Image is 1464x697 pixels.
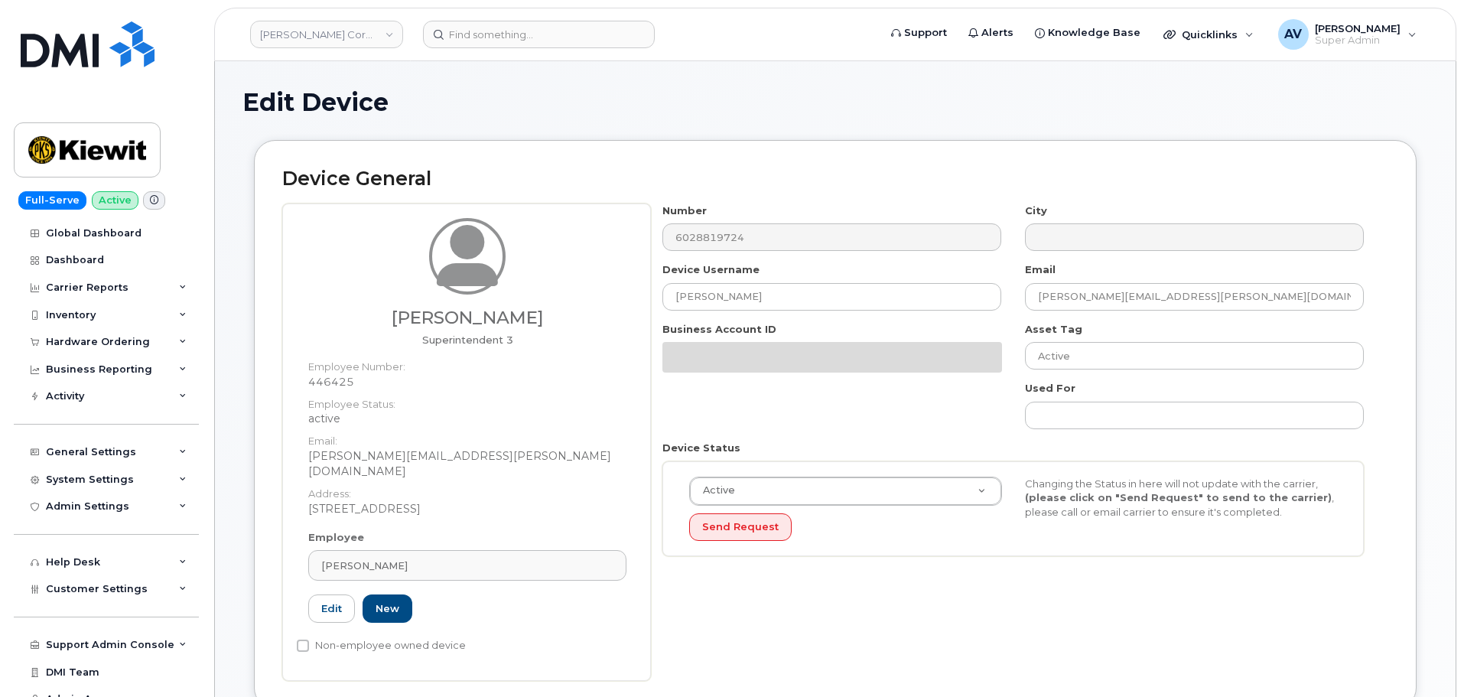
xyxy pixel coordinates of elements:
[297,637,466,655] label: Non-employee owned device
[690,477,1001,505] a: Active
[1025,381,1075,396] label: Used For
[308,352,626,374] dt: Employee Number:
[308,479,626,501] dt: Address:
[321,559,408,573] span: [PERSON_NAME]
[662,204,707,218] label: Number
[1013,477,1349,519] div: Changing the Status in here will not update with the carrier, , please call or email carrier to e...
[363,594,412,623] a: New
[1025,204,1047,218] label: City
[662,322,776,337] label: Business Account ID
[308,426,626,448] dt: Email:
[308,411,626,426] dd: active
[694,484,735,497] span: Active
[1025,322,1082,337] label: Asset Tag
[308,389,626,412] dt: Employee Status:
[297,640,309,652] input: Non-employee owned device
[662,262,760,277] label: Device Username
[308,448,626,479] dd: [PERSON_NAME][EMAIL_ADDRESS][PERSON_NAME][DOMAIN_NAME]
[308,308,626,327] h3: [PERSON_NAME]
[662,441,740,455] label: Device Status
[308,594,355,623] a: Edit
[308,374,626,389] dd: 446425
[1025,262,1056,277] label: Email
[308,530,364,545] label: Employee
[242,89,1428,116] h1: Edit Device
[308,501,626,516] dd: [STREET_ADDRESS]
[1025,491,1332,503] strong: (please click on "Send Request" to send to the carrier)
[422,334,513,346] span: Job title
[689,513,792,542] button: Send Request
[308,550,626,581] a: [PERSON_NAME]
[282,168,1388,190] h2: Device General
